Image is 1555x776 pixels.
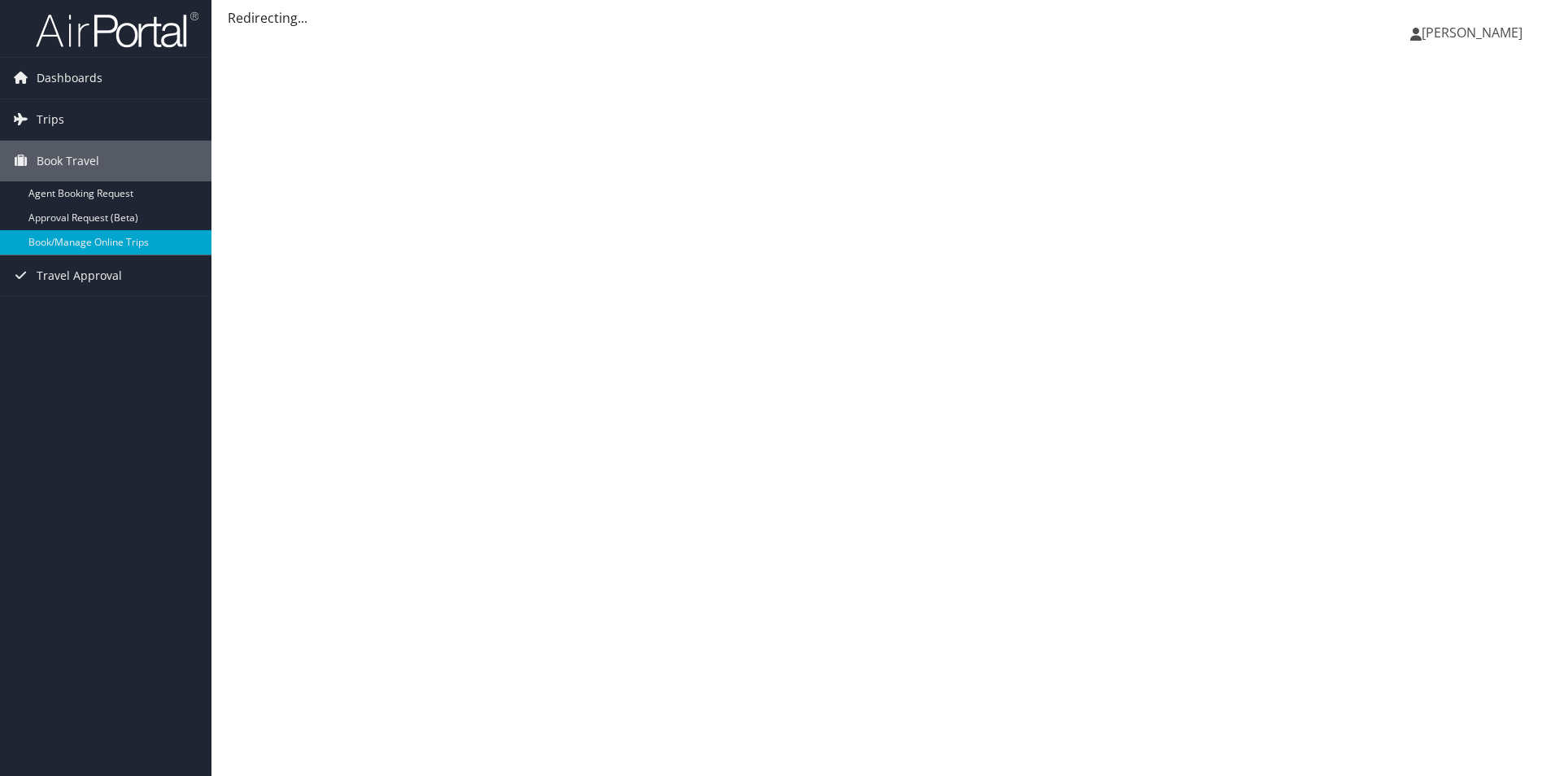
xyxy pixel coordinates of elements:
[36,11,198,49] img: airportal-logo.png
[37,141,99,181] span: Book Travel
[1410,8,1539,57] a: [PERSON_NAME]
[1422,24,1522,41] span: [PERSON_NAME]
[228,8,1539,28] div: Redirecting...
[37,255,122,296] span: Travel Approval
[37,58,102,98] span: Dashboards
[37,99,64,140] span: Trips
